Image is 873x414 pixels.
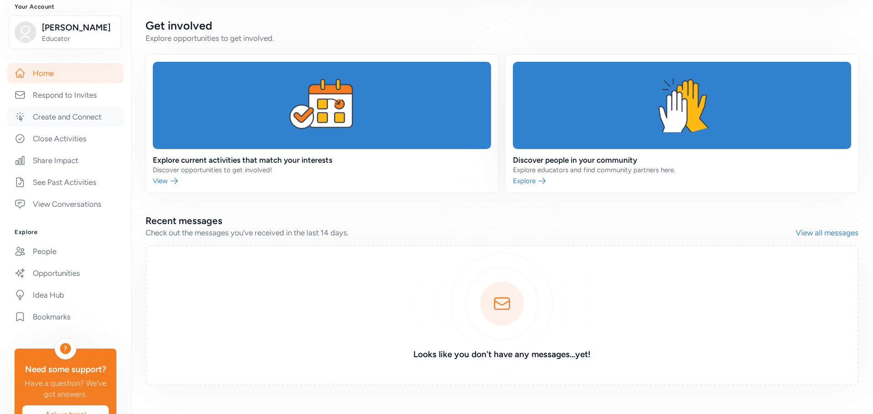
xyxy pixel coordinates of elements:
h3: Your Account [15,3,116,10]
a: View Conversations [7,194,124,214]
a: Create and Connect [7,107,124,127]
a: People [7,241,124,261]
div: Check out the messages you've received in the last 14 days. [145,227,796,238]
div: Need some support? [22,363,109,376]
h2: Get involved [145,18,858,33]
a: Idea Hub [7,285,124,305]
a: View all messages [796,227,858,238]
h3: Explore [15,229,116,236]
h2: Recent messages [145,214,796,227]
a: Opportunities [7,263,124,283]
a: Bookmarks [7,307,124,327]
a: Respond to Invites [7,85,124,105]
div: ? [60,343,71,354]
span: [PERSON_NAME] [42,21,115,34]
button: [PERSON_NAME]Educator [9,15,121,49]
span: Educator [42,34,115,43]
div: Have a question? We've got answers. [22,378,109,399]
div: Explore opportunities to get involved. [145,33,858,44]
a: See Past Activities [7,172,124,192]
h3: Looks like you don't have any messages...yet! [371,348,633,361]
a: Close Activities [7,129,124,149]
a: Home [7,63,124,83]
a: Share Impact [7,150,124,170]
